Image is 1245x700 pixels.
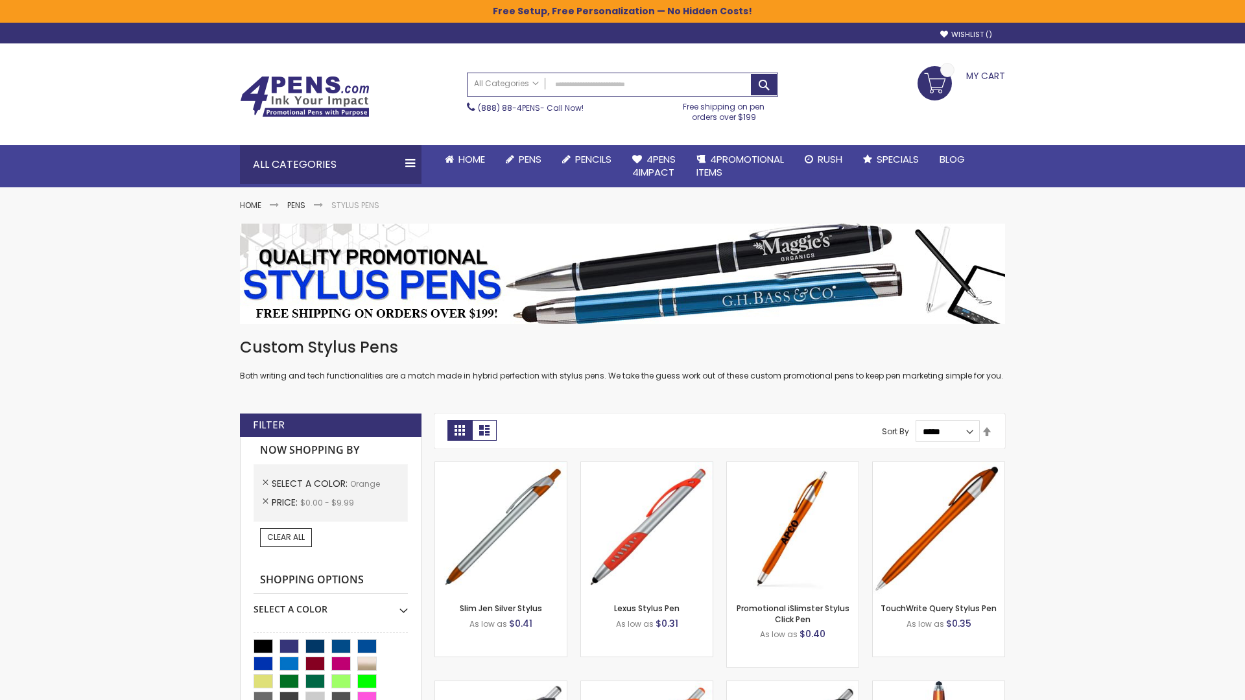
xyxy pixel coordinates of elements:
[873,461,1004,472] a: TouchWrite Query Stylus Pen-Orange
[240,337,1005,382] div: Both writing and tech functionalities are a match made in hybrid perfection with stylus pens. We ...
[253,418,285,432] strong: Filter
[267,531,305,542] span: Clear All
[727,681,859,692] a: Lexus Metallic Stylus Pen-Orange
[509,617,532,630] span: $0.41
[614,603,680,614] a: Lexus Stylus Pen
[929,145,975,174] a: Blog
[575,152,611,166] span: Pencils
[272,477,350,490] span: Select A Color
[686,145,794,187] a: 4PROMOTIONALITEMS
[552,145,622,174] a: Pencils
[478,102,540,113] a: (888) 88-4PENS
[468,73,545,95] a: All Categories
[818,152,842,166] span: Rush
[800,627,825,640] span: $0.40
[458,152,485,166] span: Home
[907,618,944,629] span: As low as
[260,528,312,546] a: Clear All
[272,496,300,509] span: Price
[670,97,779,122] div: Free shipping on pen orders over $199
[254,566,408,594] strong: Shopping Options
[240,200,261,211] a: Home
[350,478,380,489] span: Orange
[240,224,1005,324] img: Stylus Pens
[616,618,654,629] span: As low as
[737,603,849,624] a: Promotional iSlimster Stylus Click Pen
[940,152,965,166] span: Blog
[434,145,495,174] a: Home
[696,152,784,179] span: 4PROMOTIONAL ITEMS
[877,152,919,166] span: Specials
[469,618,507,629] span: As low as
[287,200,305,211] a: Pens
[581,681,713,692] a: Boston Silver Stylus Pen-Orange
[622,145,686,187] a: 4Pens4impact
[254,437,408,464] strong: Now Shopping by
[881,603,997,614] a: TouchWrite Query Stylus Pen
[300,497,354,508] span: $0.00 - $9.99
[478,102,584,113] span: - Call Now!
[240,145,421,184] div: All Categories
[727,462,859,594] img: Promotional iSlimster Stylus Click Pen-Orange
[460,603,542,614] a: Slim Jen Silver Stylus
[581,462,713,594] img: Lexus Stylus Pen-Orange
[946,617,971,630] span: $0.35
[495,145,552,174] a: Pens
[882,426,909,437] label: Sort By
[435,681,567,692] a: Boston Stylus Pen-Orange
[727,461,859,472] a: Promotional iSlimster Stylus Click Pen-Orange
[435,462,567,594] img: Slim Jen Silver Stylus-Orange
[240,337,1005,358] h1: Custom Stylus Pens
[240,76,370,117] img: 4Pens Custom Pens and Promotional Products
[331,200,379,211] strong: Stylus Pens
[873,681,1004,692] a: TouchWrite Command Stylus Pen-Orange
[656,617,678,630] span: $0.31
[581,461,713,472] a: Lexus Stylus Pen-Orange
[794,145,853,174] a: Rush
[853,145,929,174] a: Specials
[873,462,1004,594] img: TouchWrite Query Stylus Pen-Orange
[760,629,798,640] span: As low as
[632,152,676,179] span: 4Pens 4impact
[435,461,567,472] a: Slim Jen Silver Stylus-Orange
[447,420,472,441] strong: Grid
[474,78,539,89] span: All Categories
[519,152,541,166] span: Pens
[940,30,992,40] a: Wishlist
[254,594,408,616] div: Select A Color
